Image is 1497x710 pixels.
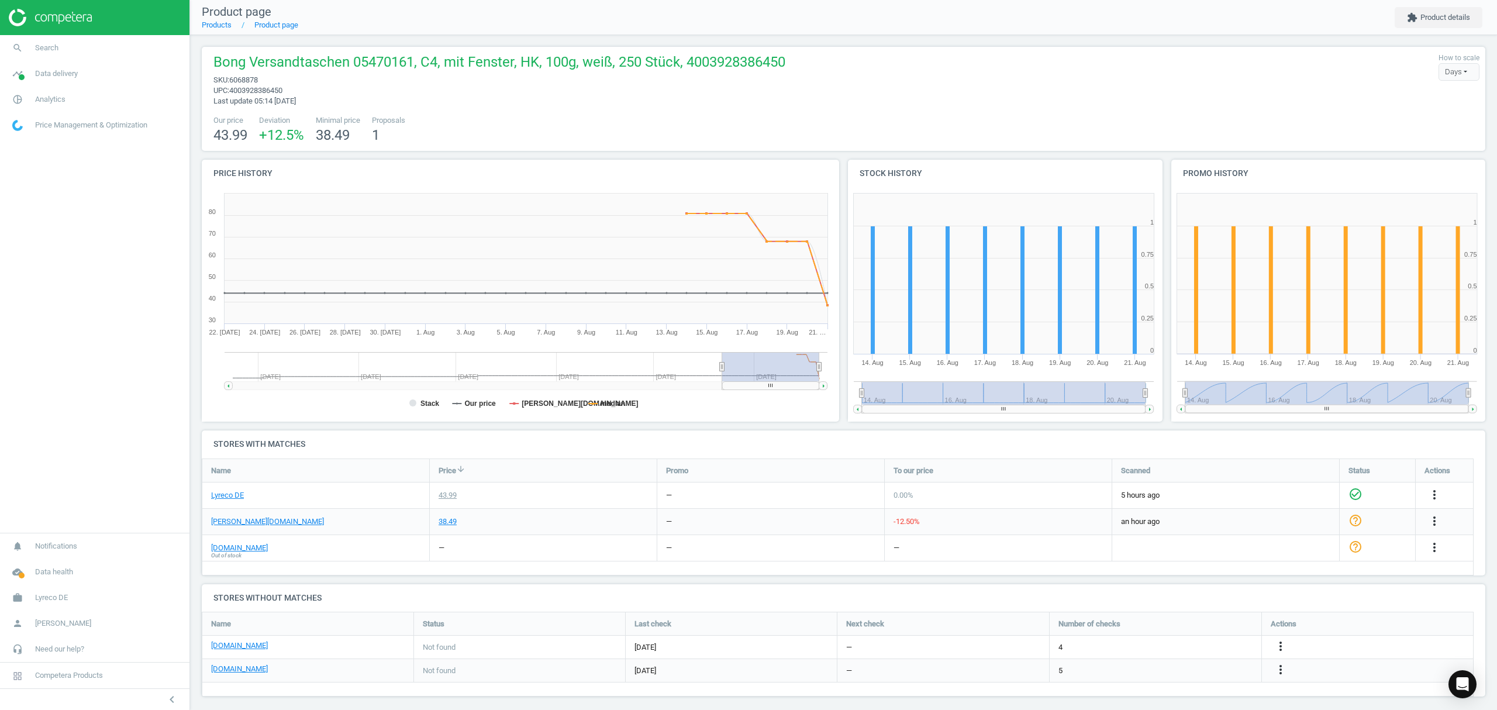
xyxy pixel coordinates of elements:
span: Promo [666,465,688,475]
tspan: 21. Aug [1124,359,1146,366]
span: Minimal price [316,115,360,126]
span: Proposals [372,115,405,126]
tspan: 16. Aug [937,359,958,366]
span: Name [211,465,231,475]
h4: Stock history [848,160,1163,187]
span: Need our help? [35,644,84,654]
tspan: 15. Aug [1222,359,1244,366]
tspan: 30. [DATE] [370,329,401,336]
tspan: median [601,399,625,408]
tspan: 1. Aug [416,329,434,336]
span: Status [423,619,444,629]
button: more_vert [1427,514,1441,529]
tspan: 16. Aug [1260,359,1281,366]
i: more_vert [1274,663,1288,677]
tspan: [PERSON_NAME][DOMAIN_NAME] [522,399,638,408]
button: extensionProduct details [1395,7,1482,28]
div: — [666,543,672,553]
tspan: 19. Aug [1372,359,1394,366]
span: Number of checks [1058,619,1120,629]
span: 6068878 [229,75,258,84]
span: Scanned [1121,465,1150,475]
button: chevron_left [157,692,187,707]
tspan: 21. … [809,329,826,336]
tspan: 5. Aug [497,329,515,336]
tspan: Stack [420,399,439,408]
a: [DOMAIN_NAME] [211,640,268,651]
span: 43.99 [213,127,247,143]
i: extension [1407,12,1417,23]
i: help_outline [1348,513,1363,527]
text: 0.75 [1141,251,1154,258]
span: 5 hours ago [1121,490,1330,501]
tspan: 14. Aug [861,359,883,366]
i: more_vert [1427,488,1441,502]
tspan: 26. [DATE] [289,329,320,336]
span: Name [211,619,231,629]
button: more_vert [1274,640,1288,655]
tspan: 24. [DATE] [249,329,280,336]
tspan: 17. Aug [736,329,758,336]
span: Deviation [259,115,304,126]
tspan: 20. Aug [1410,359,1432,366]
span: Notifications [35,541,77,552]
span: Price Management & Optimization [35,120,147,130]
span: — [846,666,852,676]
text: 0.25 [1464,315,1477,322]
span: [DATE] [634,642,828,653]
tspan: 3. Aug [457,329,475,336]
span: Price [439,465,456,475]
span: 4 [1058,642,1063,653]
span: Competera Products [35,670,103,681]
tspan: 7. Aug [537,329,555,336]
i: more_vert [1427,540,1441,554]
a: Products [202,20,232,29]
label: How to scale [1439,53,1479,63]
i: help_outline [1348,539,1363,553]
span: Data health [35,567,73,577]
i: arrow_downward [456,464,465,474]
i: timeline [6,63,29,85]
tspan: 15. Aug [899,359,921,366]
div: 38.49 [439,516,457,527]
text: 0.25 [1141,315,1154,322]
i: check_circle_outline [1348,487,1363,501]
text: 1 [1150,219,1154,226]
tspan: 17. Aug [1297,359,1319,366]
i: search [6,37,29,59]
tspan: 17. Aug [974,359,996,366]
text: 80 [209,208,216,215]
div: 43.99 [439,490,457,501]
a: [DOMAIN_NAME] [211,543,268,553]
h4: Stores without matches [202,584,1485,612]
span: To our price [894,465,933,475]
span: Analytics [35,94,65,105]
tspan: 20. Aug [1086,359,1108,366]
h4: Stores with matches [202,430,1485,458]
button: more_vert [1274,663,1288,678]
span: Data delivery [35,68,78,79]
span: an hour ago [1121,516,1330,527]
span: Status [1348,465,1370,475]
i: headset_mic [6,638,29,660]
tspan: 21. Aug [1447,359,1469,366]
tspan: Our price [464,399,496,408]
i: person [6,612,29,635]
a: [DOMAIN_NAME] [211,664,268,674]
span: — [846,642,852,653]
text: 0 [1150,347,1154,354]
span: Last update 05:14 [DATE] [213,96,296,105]
span: sku : [213,75,229,84]
div: — [666,490,672,501]
h4: Price history [202,160,839,187]
tspan: 11. Aug [616,329,637,336]
text: 50 [209,273,216,280]
text: 70 [209,230,216,237]
i: more_vert [1274,640,1288,654]
button: more_vert [1427,488,1441,503]
tspan: 14. Aug [1185,359,1206,366]
div: Days [1439,63,1479,81]
tspan: 15. Aug [696,329,718,336]
img: ajHJNr6hYgQAAAAASUVORK5CYII= [9,9,92,26]
span: Last check [634,619,671,629]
